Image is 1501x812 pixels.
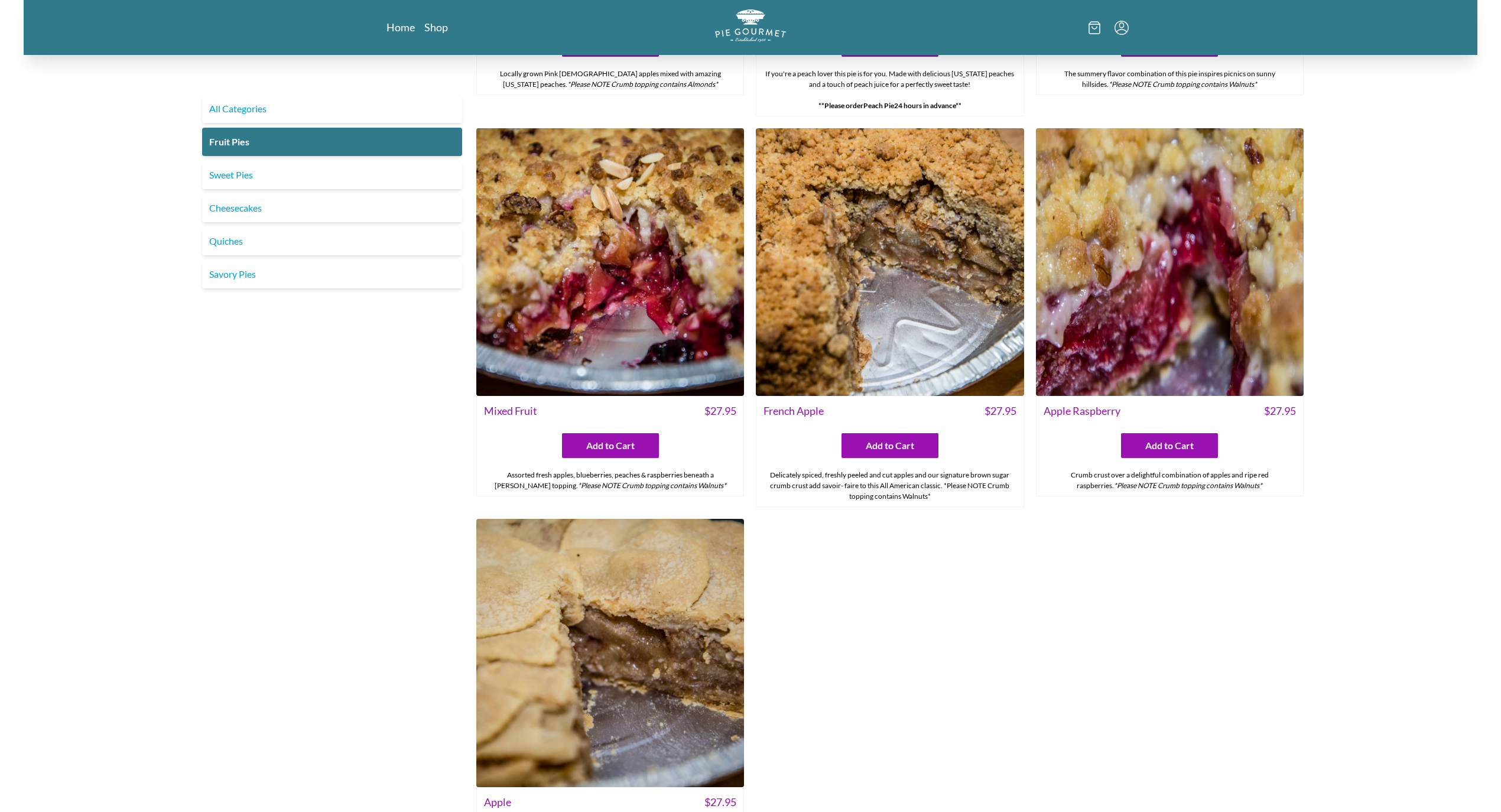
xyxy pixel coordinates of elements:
[818,101,961,110] strong: **Please order 24 hours in advance**
[764,403,824,419] span: French Apple
[715,9,786,46] a: Logo
[484,403,537,419] span: Mixed Fruit
[484,794,511,810] span: Apple
[476,128,744,396] img: Mixed Fruit
[477,64,743,95] div: Locally grown Pink [DEMOGRAPHIC_DATA] apples mixed with amazing [US_STATE] peaches.
[1264,403,1296,419] span: $ 27.95
[863,101,894,110] strong: Peach Pie
[586,439,635,453] span: Add to Cart
[476,519,744,787] img: Apple
[202,260,462,288] a: Savory Pies
[985,403,1016,419] span: $ 27.95
[477,465,743,496] div: Assorted fresh apples, blueberries, peaches & raspberries beneath a [PERSON_NAME] topping.
[386,20,415,34] a: Home
[1036,128,1304,396] img: Apple Raspberry
[715,9,786,42] img: logo
[842,433,938,458] button: Add to Cart
[567,80,718,89] em: *Please NOTE Crumb topping contains Almonds*
[424,20,448,34] a: Shop
[202,227,462,255] a: Quiches
[704,794,736,810] span: $ 27.95
[1109,80,1257,89] em: *Please NOTE Crumb topping contains Walnuts*
[1121,433,1218,458] button: Add to Cart
[1115,21,1129,35] button: Menu
[1037,64,1303,95] div: The summery flavor combination of this pie inspires picnics on sunny hillsides.
[1114,481,1262,490] em: *Please NOTE Crumb topping contains Walnuts*
[756,128,1024,396] img: French Apple
[1037,465,1303,496] div: Crumb crust over a delightful combination of apples and ripe red raspberries.
[202,95,462,123] a: All Categories
[756,64,1023,116] div: If you're a peach lover this pie is for you. Made with delicious [US_STATE] peaches and a touch o...
[1044,403,1120,419] span: Apple Raspberry
[1145,439,1194,453] span: Add to Cart
[202,128,462,156] a: Fruit Pies
[866,439,914,453] span: Add to Cart
[578,481,726,490] em: *Please NOTE Crumb topping contains Walnuts*
[704,403,736,419] span: $ 27.95
[202,194,462,222] a: Cheesecakes
[202,161,462,189] a: Sweet Pies
[562,433,659,458] button: Add to Cart
[756,465,1023,506] div: Delicately spiced, freshly peeled and cut apples and our signature brown sugar crumb crust add sa...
